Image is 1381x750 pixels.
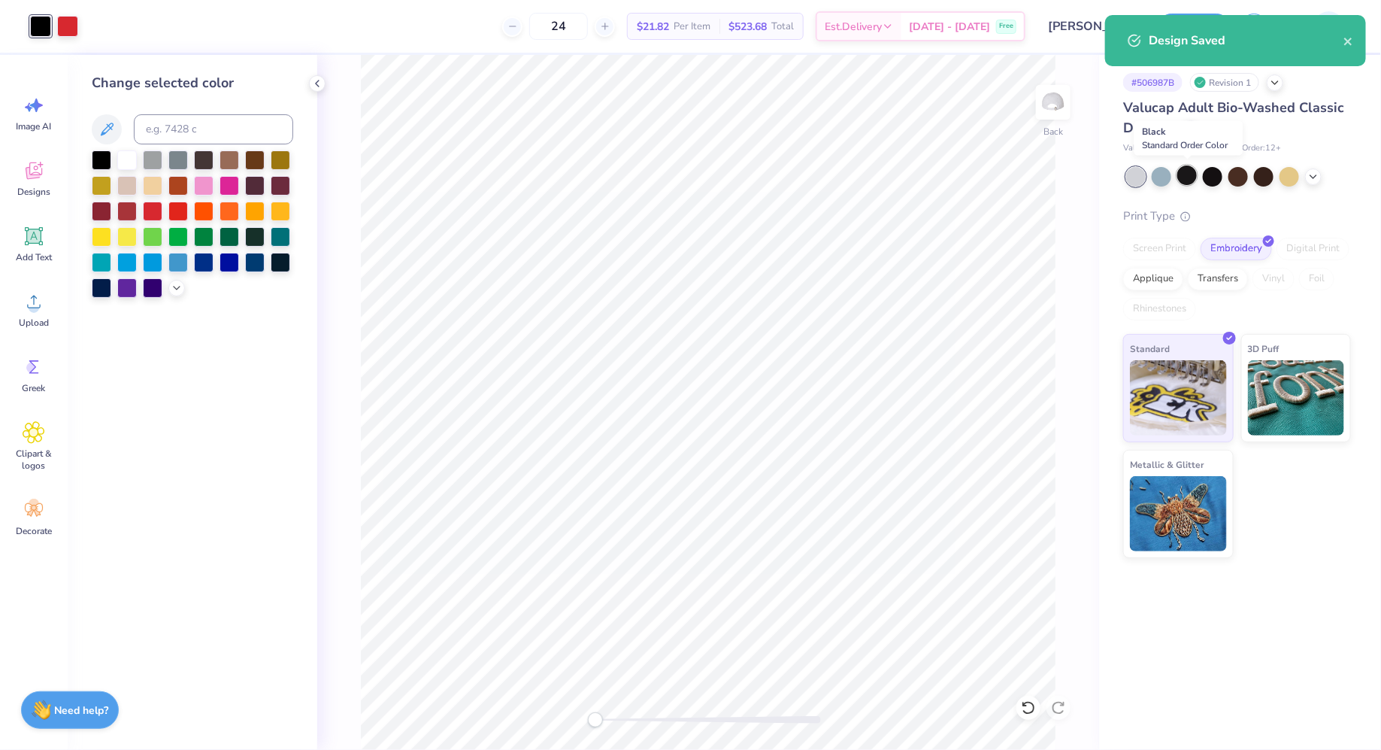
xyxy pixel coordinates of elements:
[1130,457,1204,472] span: Metallic & Glitter
[1343,32,1354,50] button: close
[1043,125,1063,138] div: Back
[134,114,293,144] input: e.g. 7428 c
[637,19,669,35] span: $21.82
[1123,73,1183,92] div: # 506987B
[1123,238,1196,260] div: Screen Print
[529,13,588,40] input: – –
[588,712,603,727] div: Accessibility label
[1252,268,1295,290] div: Vinyl
[1248,341,1280,357] span: 3D Puff
[1286,11,1351,41] a: HA
[9,448,59,472] span: Clipart & logos
[1130,476,1227,551] img: Metallic & Glitter
[1037,11,1147,41] input: Untitled Design
[1123,142,1152,155] span: Valucap
[999,21,1013,32] span: Free
[16,251,52,263] span: Add Text
[1143,139,1228,151] span: Standard Order Color
[1277,238,1349,260] div: Digital Print
[1248,360,1345,436] img: 3D Puff
[1123,298,1196,320] div: Rhinestones
[825,19,882,35] span: Est. Delivery
[1130,341,1170,357] span: Standard
[1134,121,1243,156] div: Black
[1299,268,1334,290] div: Foil
[1038,87,1068,117] img: Back
[17,186,50,198] span: Designs
[674,19,710,35] span: Per Item
[771,19,794,35] span: Total
[1188,268,1248,290] div: Transfers
[1149,32,1343,50] div: Design Saved
[17,120,52,132] span: Image AI
[728,19,767,35] span: $523.68
[55,703,109,718] strong: Need help?
[909,19,990,35] span: [DATE] - [DATE]
[1314,11,1344,41] img: Harshit Agarwal
[16,525,52,537] span: Decorate
[23,382,46,394] span: Greek
[1123,208,1351,225] div: Print Type
[19,317,49,329] span: Upload
[1123,268,1183,290] div: Applique
[1123,99,1344,137] span: Valucap Adult Bio-Washed Classic Dad Hat
[92,73,293,93] div: Change selected color
[1130,360,1227,436] img: Standard
[1201,238,1272,260] div: Embroidery
[1190,73,1259,92] div: Revision 1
